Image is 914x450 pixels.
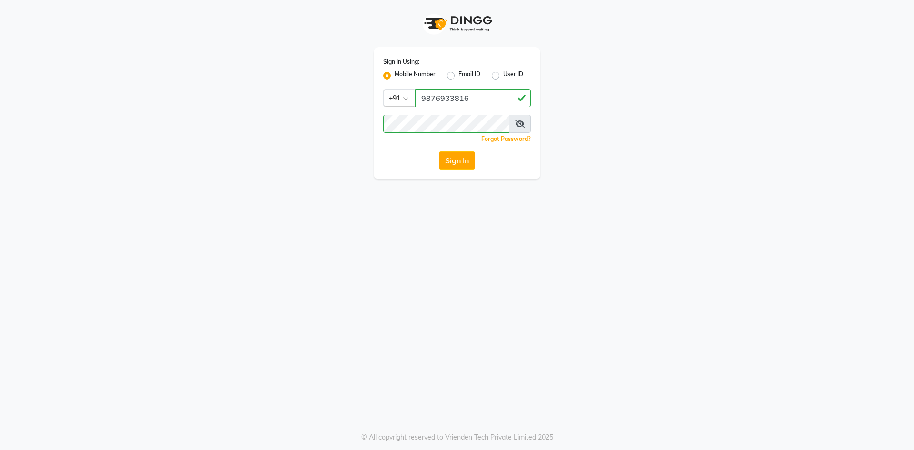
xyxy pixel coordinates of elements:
img: logo1.svg [419,10,495,38]
a: Forgot Password? [481,135,531,142]
label: Mobile Number [395,70,436,81]
button: Sign In [439,151,475,170]
label: Sign In Using: [383,58,419,66]
input: Username [415,89,531,107]
label: Email ID [458,70,480,81]
label: User ID [503,70,523,81]
input: Username [383,115,509,133]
